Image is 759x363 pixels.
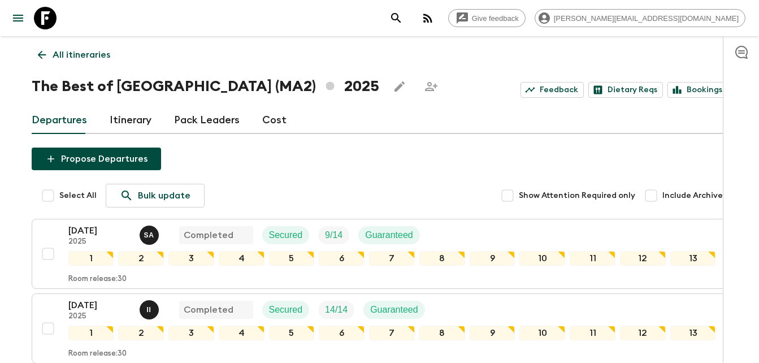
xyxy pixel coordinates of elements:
[68,326,114,340] div: 1
[570,251,615,266] div: 11
[521,82,584,98] a: Feedback
[59,190,97,201] span: Select All
[269,326,315,340] div: 5
[140,304,161,313] span: Ismail Ingrioui
[53,48,110,62] p: All itineraries
[32,107,87,134] a: Departures
[168,326,214,340] div: 3
[68,224,131,237] p: [DATE]
[588,82,663,98] a: Dietary Reqs
[219,251,264,266] div: 4
[620,251,666,266] div: 12
[519,190,635,201] span: Show Attention Required only
[7,7,29,29] button: menu
[662,190,728,201] span: Include Archived
[325,303,348,317] p: 14 / 14
[110,107,151,134] a: Itinerary
[519,251,565,266] div: 10
[219,326,264,340] div: 4
[32,44,116,66] a: All itineraries
[184,303,233,317] p: Completed
[419,326,465,340] div: 8
[419,251,465,266] div: 8
[420,75,443,98] span: Share this itinerary
[262,301,310,319] div: Secured
[106,184,205,208] a: Bulk update
[369,326,415,340] div: 7
[670,251,716,266] div: 13
[68,275,127,284] p: Room release: 30
[68,251,114,266] div: 1
[548,14,745,23] span: [PERSON_NAME][EMAIL_ADDRESS][DOMAIN_NAME]
[184,228,233,242] p: Completed
[262,226,310,244] div: Secured
[319,326,365,340] div: 6
[269,303,303,317] p: Secured
[470,251,515,266] div: 9
[32,219,728,289] button: [DATE]2025Samir AchahriCompletedSecuredTrip FillGuaranteed12345678910111213Room release:30
[620,326,666,340] div: 12
[519,326,565,340] div: 10
[319,251,365,266] div: 6
[269,251,315,266] div: 5
[68,312,131,321] p: 2025
[269,228,303,242] p: Secured
[670,326,716,340] div: 13
[68,349,127,358] p: Room release: 30
[68,299,131,312] p: [DATE]
[570,326,615,340] div: 11
[369,251,415,266] div: 7
[370,303,418,317] p: Guaranteed
[118,251,164,266] div: 2
[68,237,131,247] p: 2025
[118,326,164,340] div: 2
[138,189,190,202] p: Bulk update
[325,228,342,242] p: 9 / 14
[318,301,354,319] div: Trip Fill
[32,148,161,170] button: Propose Departures
[470,326,515,340] div: 9
[365,228,413,242] p: Guaranteed
[466,14,525,23] span: Give feedback
[32,75,379,98] h1: The Best of [GEOGRAPHIC_DATA] (MA2) 2025
[140,229,161,238] span: Samir Achahri
[535,9,745,27] div: [PERSON_NAME][EMAIL_ADDRESS][DOMAIN_NAME]
[667,82,728,98] a: Bookings
[388,75,411,98] button: Edit this itinerary
[318,226,349,244] div: Trip Fill
[168,251,214,266] div: 3
[385,7,407,29] button: search adventures
[174,107,240,134] a: Pack Leaders
[448,9,526,27] a: Give feedback
[262,107,287,134] a: Cost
